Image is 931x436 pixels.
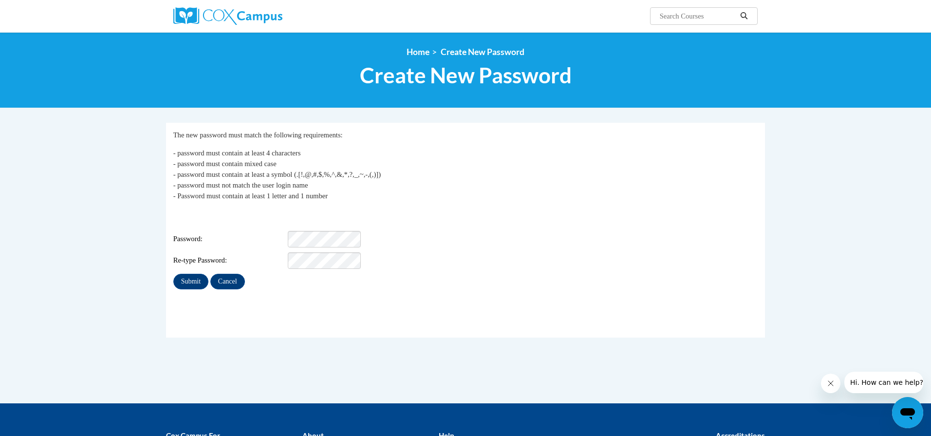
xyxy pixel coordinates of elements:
[659,10,737,22] input: Search Courses
[173,274,208,289] input: Submit
[821,374,840,393] iframe: Close message
[173,149,381,200] span: - password must contain at least 4 characters - password must contain mixed case - password must ...
[173,234,286,245] span: Password:
[210,274,245,289] input: Cancel
[173,131,343,139] span: The new password must match the following requirements:
[407,47,429,57] a: Home
[844,372,923,393] iframe: Message from company
[173,255,286,266] span: Re-type Password:
[360,62,572,88] span: Create New Password
[892,397,923,428] iframe: Button to launch messaging window
[441,47,524,57] span: Create New Password
[737,10,751,22] button: Search
[173,7,282,25] img: Cox Campus
[173,7,358,25] a: Cox Campus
